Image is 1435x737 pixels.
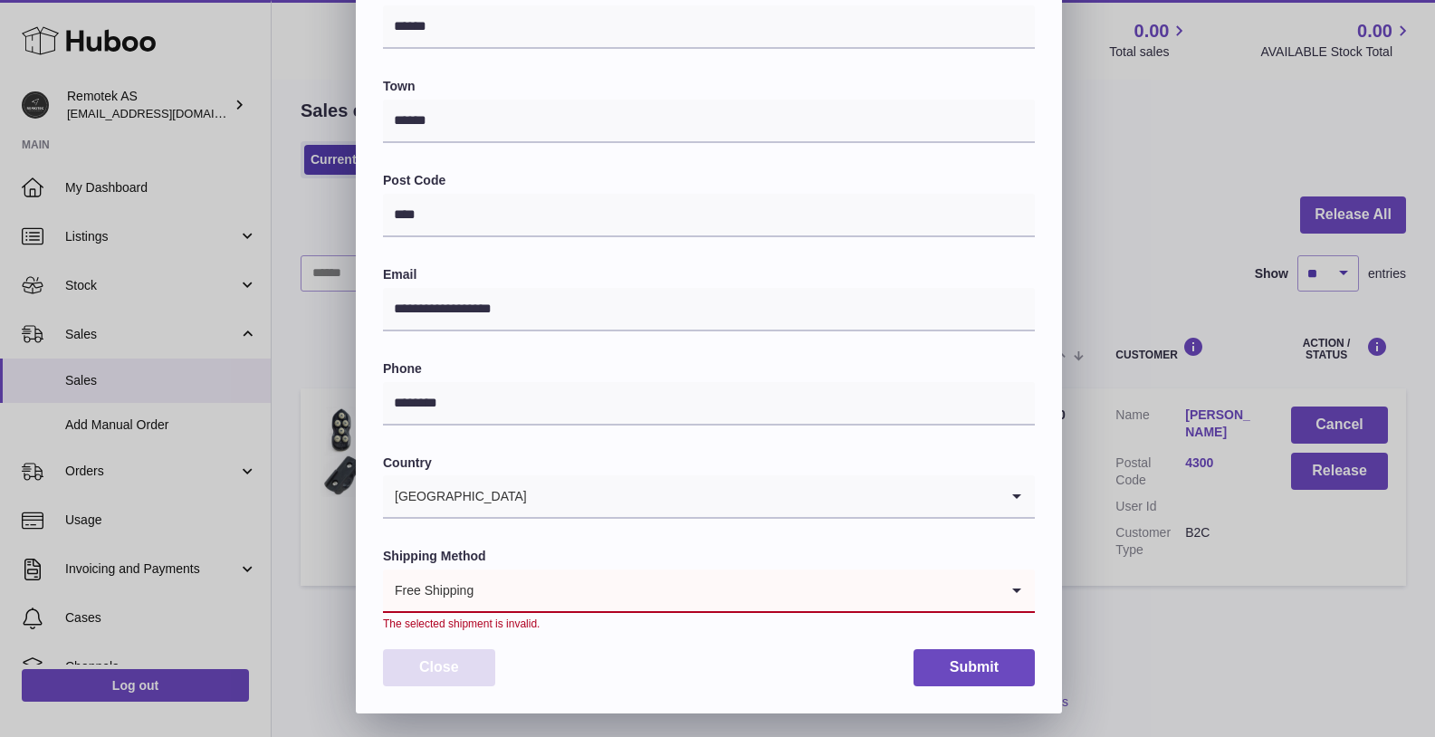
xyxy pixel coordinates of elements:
label: Phone [383,360,1035,378]
button: Submit [914,649,1035,686]
label: Town [383,78,1035,95]
input: Search for option [528,475,999,517]
span: [GEOGRAPHIC_DATA] [383,475,528,517]
label: Email [383,266,1035,283]
input: Search for option [474,569,999,611]
label: Country [383,455,1035,472]
div: The selected shipment is invalid. [383,617,1035,631]
label: Shipping Method [383,548,1035,565]
div: Search for option [383,475,1035,519]
span: Free Shipping [383,569,474,611]
label: Post Code [383,172,1035,189]
div: Search for option [383,569,1035,613]
button: Close [383,649,495,686]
